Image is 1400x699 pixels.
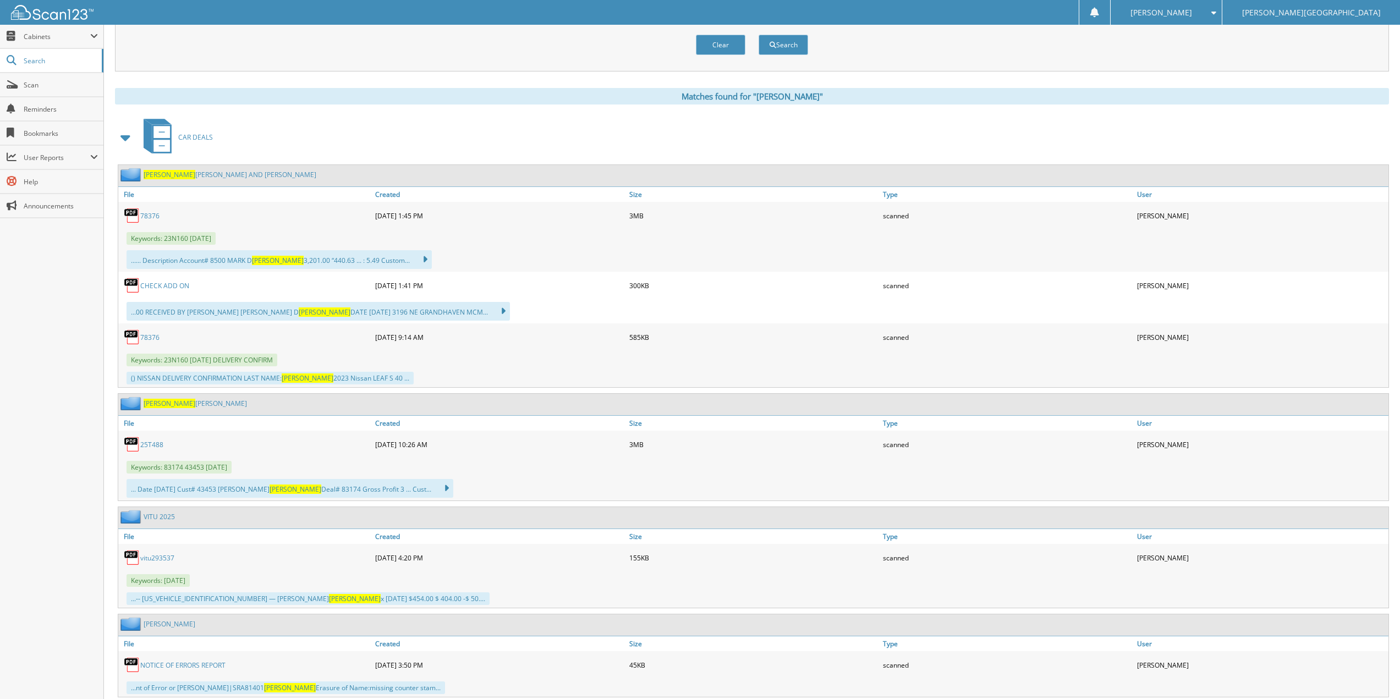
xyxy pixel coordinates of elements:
[140,553,174,563] a: vitu293537
[24,32,90,41] span: Cabinets
[372,187,627,202] a: Created
[880,416,1134,431] a: Type
[627,416,881,431] a: Size
[24,80,98,90] span: Scan
[880,547,1134,569] div: scanned
[1134,636,1388,651] a: User
[137,115,213,159] a: CAR DEALS
[118,529,372,544] a: File
[1134,187,1388,202] a: User
[1134,654,1388,676] div: [PERSON_NAME]
[120,617,144,631] img: folder2.png
[880,636,1134,651] a: Type
[127,302,510,321] div: ...00 RECEIVED BY [PERSON_NAME] [PERSON_NAME] D DATE [DATE] 3196 NE GRANDHAVEN MCM...
[372,636,627,651] a: Created
[627,636,881,651] a: Size
[299,307,350,317] span: [PERSON_NAME]
[127,574,190,587] span: Keywords: [DATE]
[627,274,881,296] div: 300KB
[627,529,881,544] a: Size
[1134,433,1388,455] div: [PERSON_NAME]
[252,256,304,265] span: [PERSON_NAME]
[24,153,90,162] span: User Reports
[144,399,195,408] span: [PERSON_NAME]
[372,205,627,227] div: [DATE] 1:45 PM
[127,354,277,366] span: Keywords: 23N160 [DATE] DELIVERY CONFIRM
[627,654,881,676] div: 45KB
[124,207,140,224] img: PDF.png
[264,683,316,692] span: [PERSON_NAME]
[1134,529,1388,544] a: User
[329,594,381,603] span: [PERSON_NAME]
[127,461,232,474] span: Keywords: 83174 43453 [DATE]
[1130,9,1192,16] span: [PERSON_NAME]
[127,479,453,498] div: ... Date [DATE] Cust# 43453 [PERSON_NAME] Deal# 83174 Gross Profit 3 ... Cust...
[140,333,160,342] a: 78376
[127,681,445,694] div: ...nt of Error or [PERSON_NAME]|SRA81401 Erasure of Name:missing counter stam...
[144,170,195,179] span: [PERSON_NAME]
[11,5,94,20] img: scan123-logo-white.svg
[880,433,1134,455] div: scanned
[118,636,372,651] a: File
[372,416,627,431] a: Created
[270,485,321,494] span: [PERSON_NAME]
[24,104,98,114] span: Reminders
[1242,9,1381,16] span: [PERSON_NAME][GEOGRAPHIC_DATA]
[372,529,627,544] a: Created
[24,56,96,65] span: Search
[880,529,1134,544] a: Type
[372,654,627,676] div: [DATE] 3:50 PM
[144,170,316,179] a: [PERSON_NAME][PERSON_NAME] AND [PERSON_NAME]
[1134,416,1388,431] a: User
[627,187,881,202] a: Size
[627,205,881,227] div: 3MB
[1345,646,1400,699] iframe: Chat Widget
[127,372,414,384] div: () NISSAN DELIVERY CONFIRMATION LAST NAME: 2023 Nissan LEAF S 40 ...
[24,177,98,186] span: Help
[24,129,98,138] span: Bookmarks
[880,274,1134,296] div: scanned
[696,35,745,55] button: Clear
[124,329,140,345] img: PDF.png
[118,416,372,431] a: File
[120,510,144,524] img: folder2.png
[120,168,144,181] img: folder2.png
[115,88,1389,104] div: Matches found for "[PERSON_NAME]"
[124,657,140,673] img: PDF.png
[759,35,808,55] button: Search
[120,397,144,410] img: folder2.png
[127,592,490,605] div: ...-- [US_VEHICLE_IDENTIFICATION_NUMBER] — [PERSON_NAME] x [DATE] $454.00 $ 404.00 -$ 50....
[372,326,627,348] div: [DATE] 9:14 AM
[144,619,195,629] a: [PERSON_NAME]
[880,205,1134,227] div: scanned
[124,277,140,294] img: PDF.png
[124,549,140,566] img: PDF.png
[140,661,226,670] a: NOTICE OF ERRORS REPORT
[627,326,881,348] div: 585KB
[627,547,881,569] div: 155KB
[1134,274,1388,296] div: [PERSON_NAME]
[144,399,247,408] a: [PERSON_NAME][PERSON_NAME]
[124,436,140,453] img: PDF.png
[880,654,1134,676] div: scanned
[880,326,1134,348] div: scanned
[127,232,216,245] span: Keywords: 23N160 [DATE]
[144,512,175,521] a: VITU 2025
[880,187,1134,202] a: Type
[282,373,333,383] span: [PERSON_NAME]
[127,250,432,269] div: ...... Description Account# 8500 MARK D 3,201.00 “440.63 ... : 5.49 Custom...
[178,133,213,142] span: CAR DEALS
[627,433,881,455] div: 3MB
[118,187,372,202] a: File
[1134,547,1388,569] div: [PERSON_NAME]
[372,274,627,296] div: [DATE] 1:41 PM
[372,547,627,569] div: [DATE] 4:20 PM
[1134,205,1388,227] div: [PERSON_NAME]
[24,201,98,211] span: Announcements
[1134,326,1388,348] div: [PERSON_NAME]
[140,440,163,449] a: 25T488
[140,211,160,221] a: 78376
[140,281,189,290] a: CHECK ADD ON
[372,433,627,455] div: [DATE] 10:26 AM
